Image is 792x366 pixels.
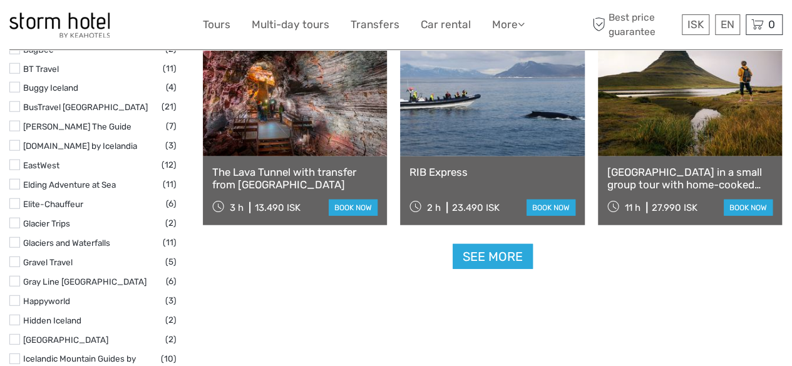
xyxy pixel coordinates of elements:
a: Car rental [421,16,471,34]
a: Gray Line [GEOGRAPHIC_DATA] [23,277,147,287]
a: Elite-Chauffeur [23,199,83,209]
a: BusTravel [GEOGRAPHIC_DATA] [23,102,148,112]
span: (6) [166,196,177,211]
span: Best price guarantee [589,11,679,38]
a: book now [724,200,773,216]
a: [PERSON_NAME] The Guide [23,121,131,131]
button: Open LiveChat chat widget [144,19,159,34]
a: See more [453,244,533,270]
a: BT Travel [23,64,59,74]
a: Buggy Iceland [23,83,78,93]
div: 23.490 ISK [452,202,500,213]
span: (2) [165,313,177,327]
a: The Lava Tunnel with transfer from [GEOGRAPHIC_DATA] [212,166,378,191]
a: [GEOGRAPHIC_DATA] in a small group tour with home-cooked meal included [607,166,773,191]
a: [GEOGRAPHIC_DATA] [23,335,108,345]
span: (11) [163,235,177,250]
a: BagBee [23,44,54,54]
a: Multi-day tours [252,16,329,34]
a: More [492,16,525,34]
span: (7) [166,119,177,133]
a: Glaciers and Waterfalls [23,238,110,248]
div: 27.990 ISK [652,202,697,213]
a: Elding Adventure at Sea [23,180,116,190]
a: Gravel Travel [23,257,73,267]
span: (21) [162,99,177,114]
span: (10) [161,352,177,366]
div: 13.490 ISK [255,202,301,213]
p: We're away right now. Please check back later! [18,22,141,32]
span: ISK [687,18,704,31]
a: [DOMAIN_NAME] by Icelandia [23,141,137,151]
span: 11 h [625,202,640,213]
a: EastWest [23,160,59,170]
span: 2 h [427,202,441,213]
div: EN [715,14,740,35]
span: (3) [165,138,177,153]
a: Hidden Iceland [23,315,81,325]
a: Transfers [351,16,399,34]
span: (2) [165,332,177,347]
span: (12) [162,158,177,172]
a: book now [527,200,575,216]
span: (4) [166,80,177,94]
a: Happyworld [23,296,70,306]
span: (5) [165,255,177,269]
a: Tours [203,16,230,34]
a: RIB Express [409,166,575,178]
span: (3) [165,293,177,308]
span: 0 [766,18,777,31]
a: book now [329,200,378,216]
span: 3 h [230,202,244,213]
img: 100-ccb843ef-9ccf-4a27-8048-e049ba035d15_logo_small.jpg [9,13,110,38]
span: (11) [163,177,177,191]
span: (2) [165,216,177,230]
a: Glacier Trips [23,218,70,228]
span: (11) [163,61,177,76]
span: (6) [166,274,177,288]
